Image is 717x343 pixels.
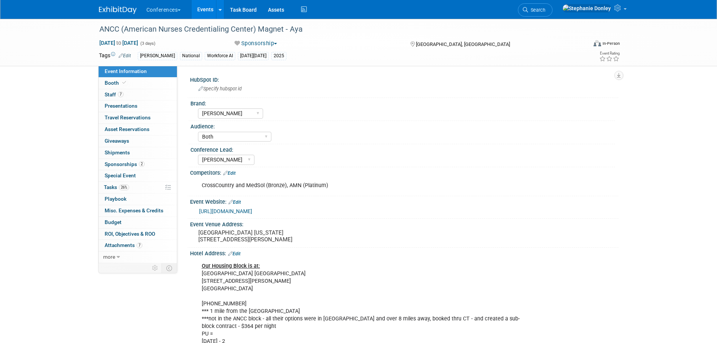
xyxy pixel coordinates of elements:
[602,41,620,46] div: In-Person
[115,40,122,46] span: to
[99,101,177,112] a: Presentations
[271,52,286,60] div: 2025
[105,68,147,74] span: Event Information
[416,41,510,47] span: [GEOGRAPHIC_DATA], [GEOGRAPHIC_DATA]
[105,196,126,202] span: Playbook
[99,205,177,216] a: Misc. Expenses & Credits
[99,6,137,14] img: ExhibitDay
[139,161,145,167] span: 2
[99,159,177,170] a: Sponsorships2
[105,103,137,109] span: Presentations
[198,86,242,91] span: Specify hubspot id
[99,78,177,89] a: Booth
[138,52,177,60] div: [PERSON_NAME]
[196,178,536,193] div: CrossCountry and MedSol (Bronze), AMN (Platinum)
[99,147,177,159] a: Shipments
[149,263,162,273] td: Personalize Event Tab Strip
[223,171,236,176] a: Edit
[190,219,618,228] div: Event Venue Address:
[528,7,545,13] span: Search
[105,207,163,213] span: Misc. Expenses & Credits
[105,161,145,167] span: Sponsorships
[99,112,177,123] a: Travel Reservations
[161,263,177,273] td: Toggle Event Tabs
[190,74,618,84] div: HubSpot ID:
[190,196,618,206] div: Event Website:
[199,208,252,214] a: [URL][DOMAIN_NAME]
[137,242,142,248] span: 7
[543,39,620,50] div: Event Format
[205,52,235,60] div: Workforce AI
[238,52,269,60] div: [DATE][DATE]
[99,40,139,46] span: [DATE] [DATE]
[599,52,620,55] div: Event Rating
[118,91,123,97] span: 7
[202,263,260,269] b: Our Housing Block is at:
[99,136,177,147] a: Giveaways
[105,231,155,237] span: ROI, Objectives & ROO
[99,217,177,228] a: Budget
[99,52,131,60] td: Tags
[103,254,115,260] span: more
[140,41,155,46] span: (3 days)
[97,23,576,36] div: ANCC (American Nurses Credentialing Center) Magnet - Aya
[190,248,618,258] div: Hotel Address:
[180,52,202,60] div: National
[122,81,126,85] i: Booth reservation complete
[105,138,129,144] span: Giveaways
[99,170,177,181] a: Special Event
[99,229,177,240] a: ROI, Objectives & ROO
[105,219,122,225] span: Budget
[99,124,177,135] a: Asset Reservations
[99,252,177,263] a: more
[190,121,615,130] div: Audience:
[518,3,553,17] a: Search
[105,114,151,120] span: Travel Reservations
[228,251,241,256] a: Edit
[99,89,177,101] a: Staff7
[232,40,280,47] button: Sponsorship
[190,144,615,154] div: Conference Lead:
[119,53,131,58] a: Edit
[119,184,129,190] span: 26%
[228,200,241,205] a: Edit
[562,4,611,12] img: Stephanie Donley
[105,126,149,132] span: Asset Reservations
[594,40,601,46] img: Format-Inperson.png
[190,167,618,177] div: Competitors:
[105,172,136,178] span: Special Event
[104,184,129,190] span: Tasks
[105,91,123,98] span: Staff
[105,242,142,248] span: Attachments
[105,80,128,86] span: Booth
[99,66,177,77] a: Event Information
[99,240,177,251] a: Attachments7
[198,229,360,243] pre: [GEOGRAPHIC_DATA] [US_STATE] [STREET_ADDRESS][PERSON_NAME]
[99,194,177,205] a: Playbook
[190,98,615,107] div: Brand:
[105,149,130,155] span: Shipments
[99,182,177,193] a: Tasks26%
